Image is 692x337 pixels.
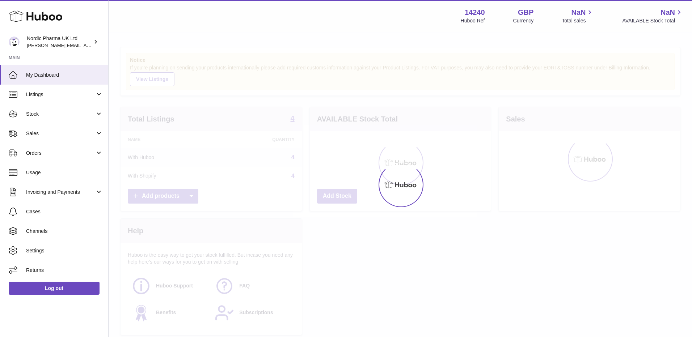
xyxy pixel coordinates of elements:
div: Huboo Ref [461,17,485,24]
span: NaN [571,8,586,17]
span: [PERSON_NAME][EMAIL_ADDRESS][DOMAIN_NAME] [27,42,145,48]
img: joe.plant@parapharmdev.com [9,37,20,47]
span: NaN [661,8,675,17]
span: Total sales [562,17,594,24]
span: AVAILABLE Stock Total [622,17,683,24]
div: Nordic Pharma UK Ltd [27,35,92,49]
span: Settings [26,247,103,254]
a: NaN AVAILABLE Stock Total [622,8,683,24]
span: Orders [26,150,95,157]
span: Cases [26,208,103,215]
span: My Dashboard [26,72,103,78]
span: Invoicing and Payments [26,189,95,196]
div: Currency [513,17,534,24]
span: Usage [26,169,103,176]
strong: 14240 [465,8,485,17]
span: Listings [26,91,95,98]
a: NaN Total sales [562,8,594,24]
span: Stock [26,111,95,118]
a: Log out [9,282,100,295]
span: Sales [26,130,95,137]
span: Returns [26,267,103,274]
span: Channels [26,228,103,235]
strong: GBP [518,8,533,17]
